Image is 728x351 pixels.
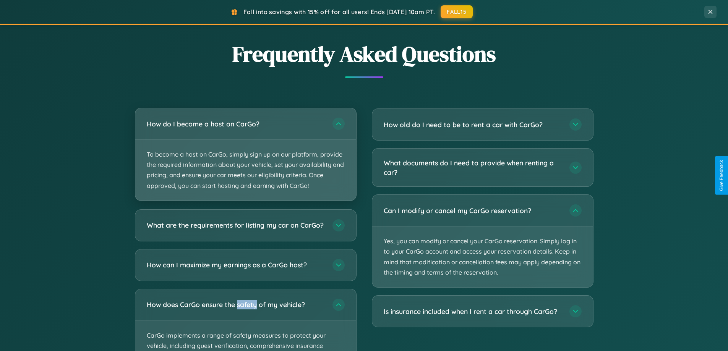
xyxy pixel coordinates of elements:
[384,307,562,316] h3: Is insurance included when I rent a car through CarGo?
[441,5,473,18] button: FALL15
[135,140,356,201] p: To become a host on CarGo, simply sign up on our platform, provide the required information about...
[135,39,593,69] h2: Frequently Asked Questions
[384,206,562,215] h3: Can I modify or cancel my CarGo reservation?
[147,119,325,129] h3: How do I become a host on CarGo?
[147,220,325,230] h3: What are the requirements for listing my car on CarGo?
[243,8,435,16] span: Fall into savings with 15% off for all users! Ends [DATE] 10am PT.
[372,226,593,287] p: Yes, you can modify or cancel your CarGo reservation. Simply log in to your CarGo account and acc...
[147,300,325,309] h3: How does CarGo ensure the safety of my vehicle?
[384,158,562,177] h3: What documents do I need to provide when renting a car?
[719,160,724,191] div: Give Feedback
[384,120,562,129] h3: How old do I need to be to rent a car with CarGo?
[147,260,325,270] h3: How can I maximize my earnings as a CarGo host?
